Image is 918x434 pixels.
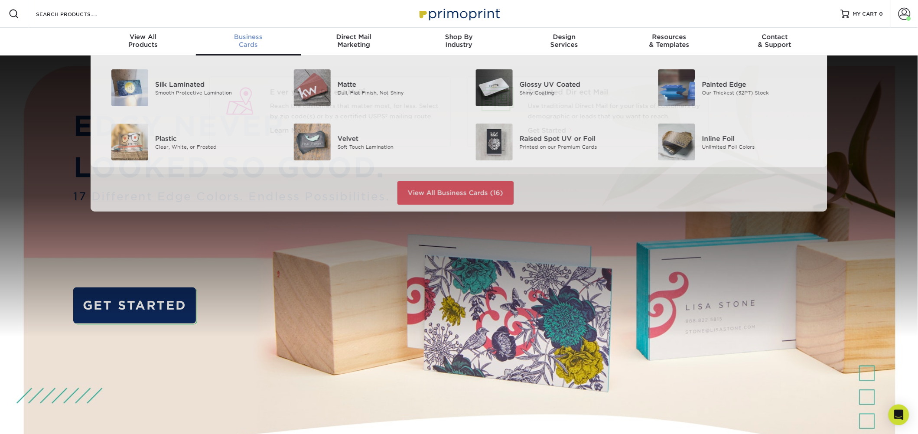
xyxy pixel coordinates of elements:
a: Direct MailMarketing [301,28,407,55]
a: Matte Business Cards Matte Dull, Flat Finish, Not Shiny [283,66,453,110]
span: MY CART [853,10,878,18]
div: Products [91,33,196,49]
div: Velvet [338,134,452,143]
div: Painted Edge [702,79,817,89]
div: Our Thickest (32PT) Stock [702,89,817,96]
input: SEARCH PRODUCTS..... [35,9,120,19]
a: Painted Edge Business Cards Painted Edge Our Thickest (32PT) Stock [648,66,817,110]
div: Soft Touch Lamination [338,143,452,150]
a: Silk Laminated Business Cards Silk Laminated Smooth Protective Lamination [101,66,270,110]
span: Shop By [407,33,512,41]
img: Matte Business Cards [294,69,331,106]
div: & Templates [617,33,722,49]
a: Shop ByIndustry [407,28,512,55]
div: Smooth Protective Lamination [155,89,270,96]
img: Plastic Business Cards [111,124,148,160]
div: Open Intercom Messenger [889,405,909,425]
img: Inline Foil Business Cards [658,124,695,160]
div: Matte [338,79,452,89]
span: View All [91,33,196,41]
span: Direct Mail [301,33,407,41]
span: Resources [617,33,722,41]
div: Glossy UV Coated [520,79,635,89]
div: Printed on our Premium Cards [520,143,635,150]
img: Primoprint [416,4,502,23]
div: Silk Laminated [155,79,270,89]
span: Business [196,33,301,41]
span: Design [511,33,617,41]
div: Unlimited Foil Colors [702,143,817,150]
div: Services [511,33,617,49]
a: Resources& Templates [617,28,722,55]
img: Velvet Business Cards [294,124,331,160]
a: DesignServices [511,28,617,55]
a: Plastic Business Cards Plastic Clear, White, or Frosted [101,120,270,164]
div: Industry [407,33,512,49]
a: Contact& Support [722,28,827,55]
a: View All Business Cards (16) [397,181,514,205]
a: BusinessCards [196,28,301,55]
div: Plastic [155,134,270,143]
img: Silk Laminated Business Cards [111,69,148,106]
div: Clear, White, or Frosted [155,143,270,150]
div: Dull, Flat Finish, Not Shiny [338,89,452,96]
a: Velvet Business Cards Velvet Soft Touch Lamination [283,120,453,164]
a: Glossy UV Coated Business Cards Glossy UV Coated Shiny Coating [466,66,635,110]
div: & Support [722,33,827,49]
a: Raised Spot UV or Foil Business Cards Raised Spot UV or Foil Printed on our Premium Cards [466,120,635,164]
span: 0 [879,11,883,17]
div: Inline Foil [702,134,817,143]
img: Painted Edge Business Cards [658,69,695,106]
div: Marketing [301,33,407,49]
div: Cards [196,33,301,49]
a: Inline Foil Business Cards Inline Foil Unlimited Foil Colors [648,120,817,164]
div: Shiny Coating [520,89,635,96]
img: Glossy UV Coated Business Cards [476,69,513,106]
div: Raised Spot UV or Foil [520,134,635,143]
a: View AllProducts [91,28,196,55]
img: Raised Spot UV or Foil Business Cards [476,124,513,160]
span: Contact [722,33,827,41]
